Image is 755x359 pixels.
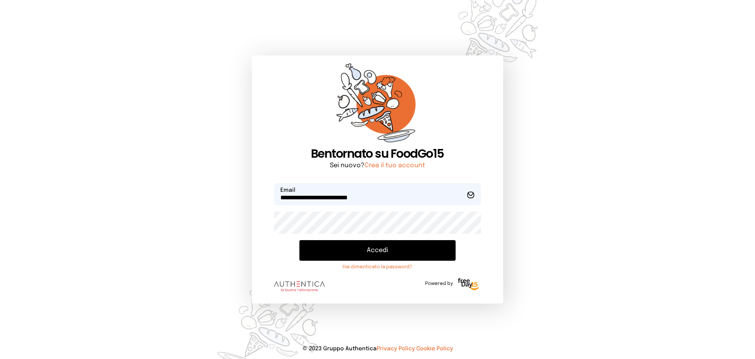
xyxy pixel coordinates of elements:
p: © 2023 Gruppo Authentica [13,345,742,353]
img: sticker-orange.65babaf.png [336,63,419,147]
button: Accedi [299,240,455,261]
img: logo-freeday.3e08031.png [456,277,481,292]
p: Sei nuovo? [274,161,481,170]
a: Cookie Policy [416,346,453,351]
a: Hai dimenticato la password? [299,264,455,270]
img: logo.8f33a47.png [274,281,325,292]
h1: Bentornato su FoodGo15 [274,147,481,161]
span: Powered by [425,281,453,287]
a: Privacy Policy [377,346,415,351]
a: Crea il tuo account [364,162,425,169]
